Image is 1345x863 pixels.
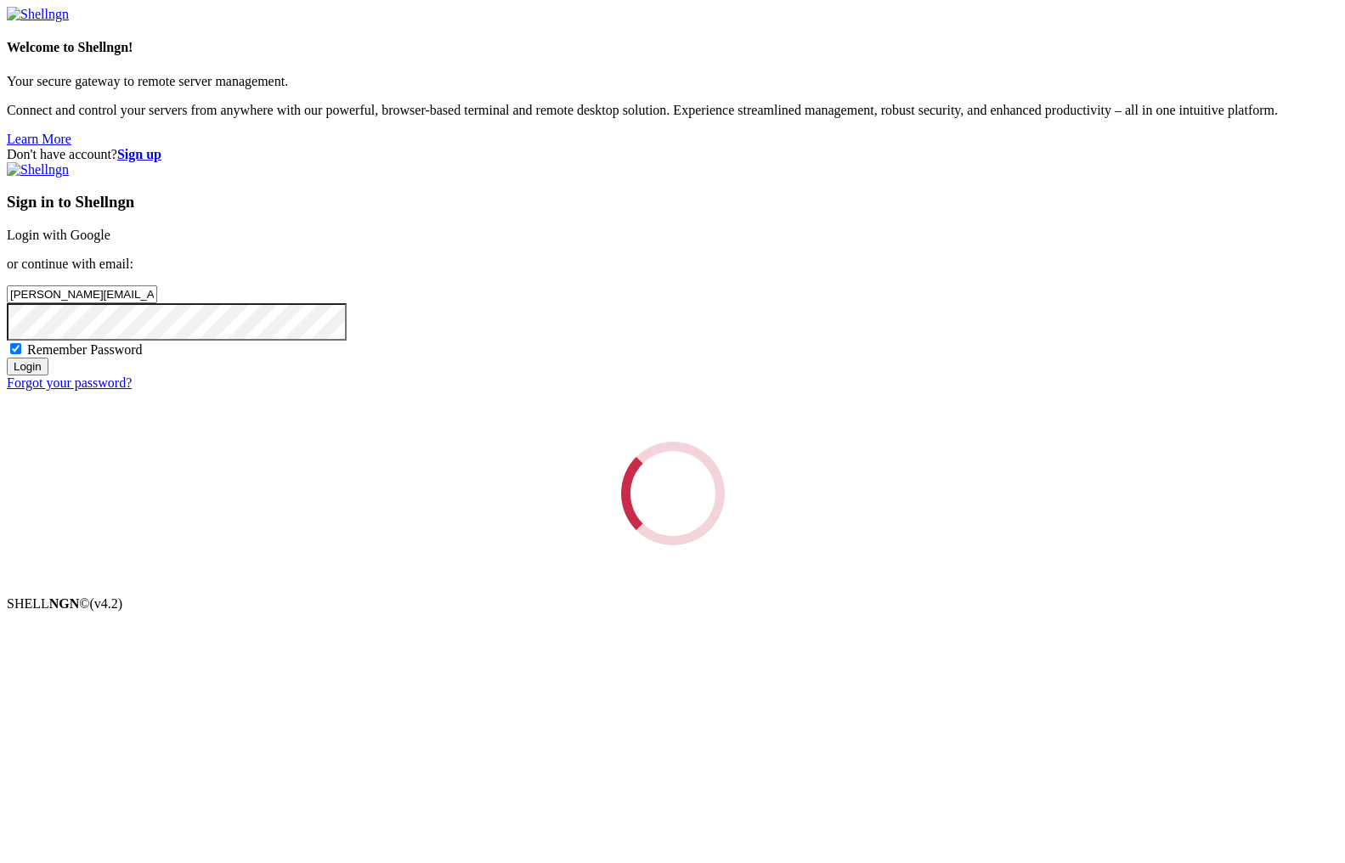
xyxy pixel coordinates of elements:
p: Your secure gateway to remote server management. [7,74,1338,89]
span: SHELL © [7,596,122,611]
p: or continue with email: [7,257,1338,272]
div: Don't have account? [7,147,1338,162]
h3: Sign in to Shellngn [7,193,1338,212]
div: Loading... [621,442,725,545]
span: Remember Password [27,342,143,357]
img: Shellngn [7,7,69,22]
img: Shellngn [7,162,69,178]
p: Connect and control your servers from anywhere with our powerful, browser-based terminal and remo... [7,103,1338,118]
h4: Welcome to Shellngn! [7,40,1338,55]
input: Remember Password [10,343,21,354]
b: NGN [49,596,80,611]
a: Login with Google [7,228,110,242]
span: 4.2.0 [90,596,123,611]
input: Login [7,358,48,375]
a: Forgot your password? [7,375,132,390]
a: Sign up [117,147,161,161]
a: Learn More [7,132,71,146]
input: Email address [7,285,157,303]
